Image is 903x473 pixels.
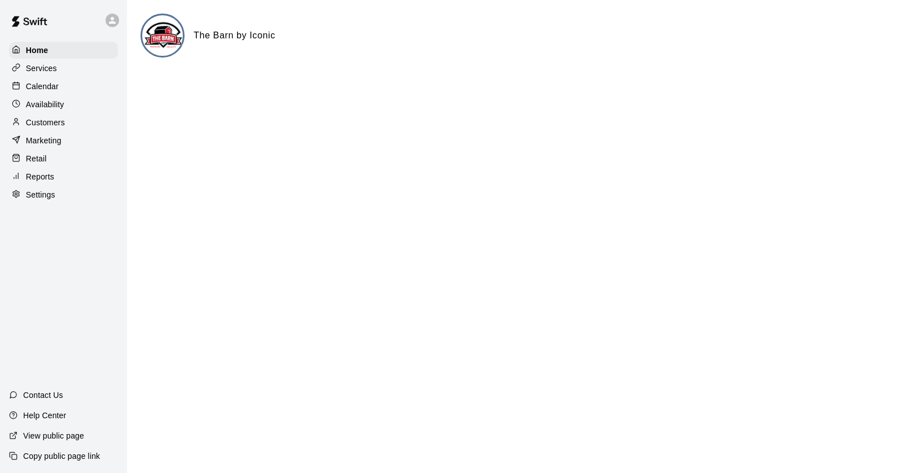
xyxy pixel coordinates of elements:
[9,168,118,185] a: Reports
[26,171,54,182] p: Reports
[9,78,118,95] a: Calendar
[23,430,84,441] p: View public page
[26,189,55,200] p: Settings
[26,99,64,110] p: Availability
[194,28,275,43] h6: The Barn by Iconic
[9,186,118,203] a: Settings
[26,45,49,56] p: Home
[9,60,118,77] a: Services
[9,150,118,167] a: Retail
[9,114,118,131] a: Customers
[23,450,100,462] p: Copy public page link
[23,389,63,401] p: Contact Us
[26,81,59,92] p: Calendar
[9,96,118,113] a: Availability
[26,135,62,146] p: Marketing
[26,153,47,164] p: Retail
[9,42,118,59] a: Home
[26,63,57,74] p: Services
[142,15,185,58] img: The Barn by Iconic logo
[26,117,65,128] p: Customers
[23,410,66,421] p: Help Center
[9,132,118,149] a: Marketing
